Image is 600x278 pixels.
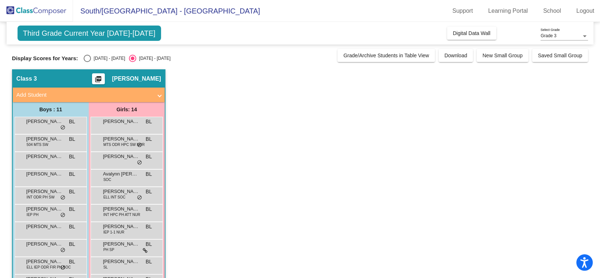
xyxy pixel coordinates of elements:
[26,223,63,230] span: [PERSON_NAME]
[103,177,111,182] span: SOC
[103,205,140,213] span: [PERSON_NAME]
[103,265,108,270] span: SL
[27,194,54,200] span: INT ODR PH SW
[532,49,588,62] button: Saved Small Group
[69,240,75,248] span: BL
[69,153,75,161] span: BL
[146,118,152,126] span: BL
[146,258,152,266] span: BL
[69,205,75,213] span: BL
[60,195,65,201] span: do_not_disturb_alt
[13,102,89,117] div: Boys : 11
[26,135,63,143] span: [PERSON_NAME]
[103,170,140,178] span: Avalynn [PERSON_NAME]
[447,5,479,17] a: Support
[137,195,142,201] span: do_not_disturb_alt
[26,188,63,195] span: [PERSON_NAME]
[103,135,140,143] span: [PERSON_NAME]
[69,135,75,143] span: BL
[103,247,114,252] span: PH SP
[69,188,75,196] span: BL
[103,194,126,200] span: ELL INT SOC
[26,118,63,125] span: [PERSON_NAME]
[146,205,152,213] span: BL
[103,240,140,248] span: [PERSON_NAME]
[444,53,467,58] span: Download
[537,5,567,17] a: School
[69,223,75,231] span: BL
[69,118,75,126] span: BL
[337,49,435,62] button: Grade/Archive Students in Table View
[94,76,103,86] mat-icon: picture_as_pdf
[27,212,39,217] span: IEP PH
[26,205,63,213] span: [PERSON_NAME]
[146,135,152,143] span: BL
[439,49,473,62] button: Download
[92,73,105,84] button: Print Students Details
[16,75,37,82] span: Class 3
[73,5,260,17] span: South/[GEOGRAPHIC_DATA] - [GEOGRAPHIC_DATA]
[26,240,63,248] span: [PERSON_NAME]
[136,55,171,62] div: [DATE] - [DATE]
[60,247,65,253] span: do_not_disturb_alt
[103,212,140,217] span: INT HPC PH ATT NUR
[112,75,161,82] span: [PERSON_NAME]
[69,258,75,266] span: BL
[447,27,496,40] button: Digital Data Wall
[570,5,600,17] a: Logout
[26,170,63,178] span: [PERSON_NAME]
[146,188,152,196] span: BL
[137,142,142,148] span: do_not_disturb_alt
[146,223,152,231] span: BL
[146,170,152,178] span: BL
[89,102,165,117] div: Girls: 14
[103,188,140,195] span: [PERSON_NAME]
[538,53,582,58] span: Saved Small Group
[13,88,165,102] mat-expansion-panel-header: Add Student
[343,53,429,58] span: Grade/Archive Students in Table View
[482,5,534,17] a: Learning Portal
[103,223,140,230] span: [PERSON_NAME]
[103,142,145,147] span: MTS ODR HPC SW NUR
[60,212,65,218] span: do_not_disturb_alt
[27,142,48,147] span: 504 MTS SW
[18,26,161,41] span: Third Grade Current Year [DATE]-[DATE]
[12,55,78,62] span: Display Scores for Years:
[60,125,65,131] span: do_not_disturb_alt
[146,240,152,248] span: BL
[540,33,556,38] span: Grade 3
[453,30,490,36] span: Digital Data Wall
[26,258,63,265] span: [PERSON_NAME] [PERSON_NAME]
[27,265,71,270] span: ELL IEP ODR FIR PH SOC
[16,91,152,99] mat-panel-title: Add Student
[91,55,125,62] div: [DATE] - [DATE]
[146,153,152,161] span: BL
[477,49,528,62] button: New Small Group
[103,118,140,125] span: [PERSON_NAME]
[84,55,171,62] mat-radio-group: Select an option
[103,229,125,235] span: IEP 1-1 NUR
[69,170,75,178] span: BL
[482,53,523,58] span: New Small Group
[103,153,140,160] span: [PERSON_NAME]
[103,258,140,265] span: [PERSON_NAME]
[137,160,142,166] span: do_not_disturb_alt
[60,265,65,271] span: do_not_disturb_alt
[26,153,63,160] span: [PERSON_NAME]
